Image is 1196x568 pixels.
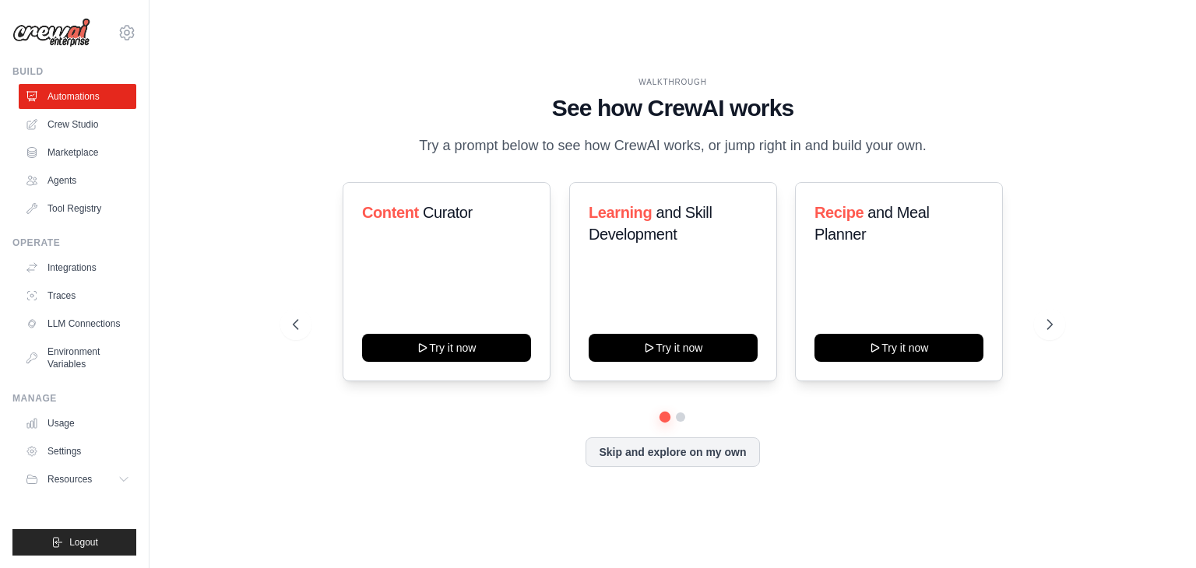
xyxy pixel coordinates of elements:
a: Crew Studio [19,112,136,137]
p: Try a prompt below to see how CrewAI works, or jump right in and build your own. [411,135,934,157]
a: Traces [19,283,136,308]
span: Logout [69,536,98,549]
button: Try it now [362,334,531,362]
div: Build [12,65,136,78]
img: Logo [12,18,90,47]
div: Operate [12,237,136,249]
div: WALKTHROUGH [293,76,1053,88]
button: Try it now [814,334,983,362]
h1: See how CrewAI works [293,94,1053,122]
iframe: Chat Widget [1118,493,1196,568]
a: Settings [19,439,136,464]
a: Integrations [19,255,136,280]
span: and Skill Development [589,204,712,243]
span: Content [362,204,419,221]
span: and Meal Planner [814,204,929,243]
button: Skip and explore on my own [586,437,759,467]
a: LLM Connections [19,311,136,336]
button: Try it now [589,334,758,362]
a: Usage [19,411,136,436]
div: Widget de chat [1118,493,1196,568]
span: Resources [47,473,92,486]
a: Environment Variables [19,339,136,377]
a: Tool Registry [19,196,136,221]
a: Marketplace [19,140,136,165]
button: Resources [19,467,136,492]
div: Manage [12,392,136,405]
a: Agents [19,168,136,193]
button: Logout [12,529,136,556]
span: Recipe [814,204,864,221]
span: Learning [589,204,652,221]
span: Curator [423,204,473,221]
a: Automations [19,84,136,109]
